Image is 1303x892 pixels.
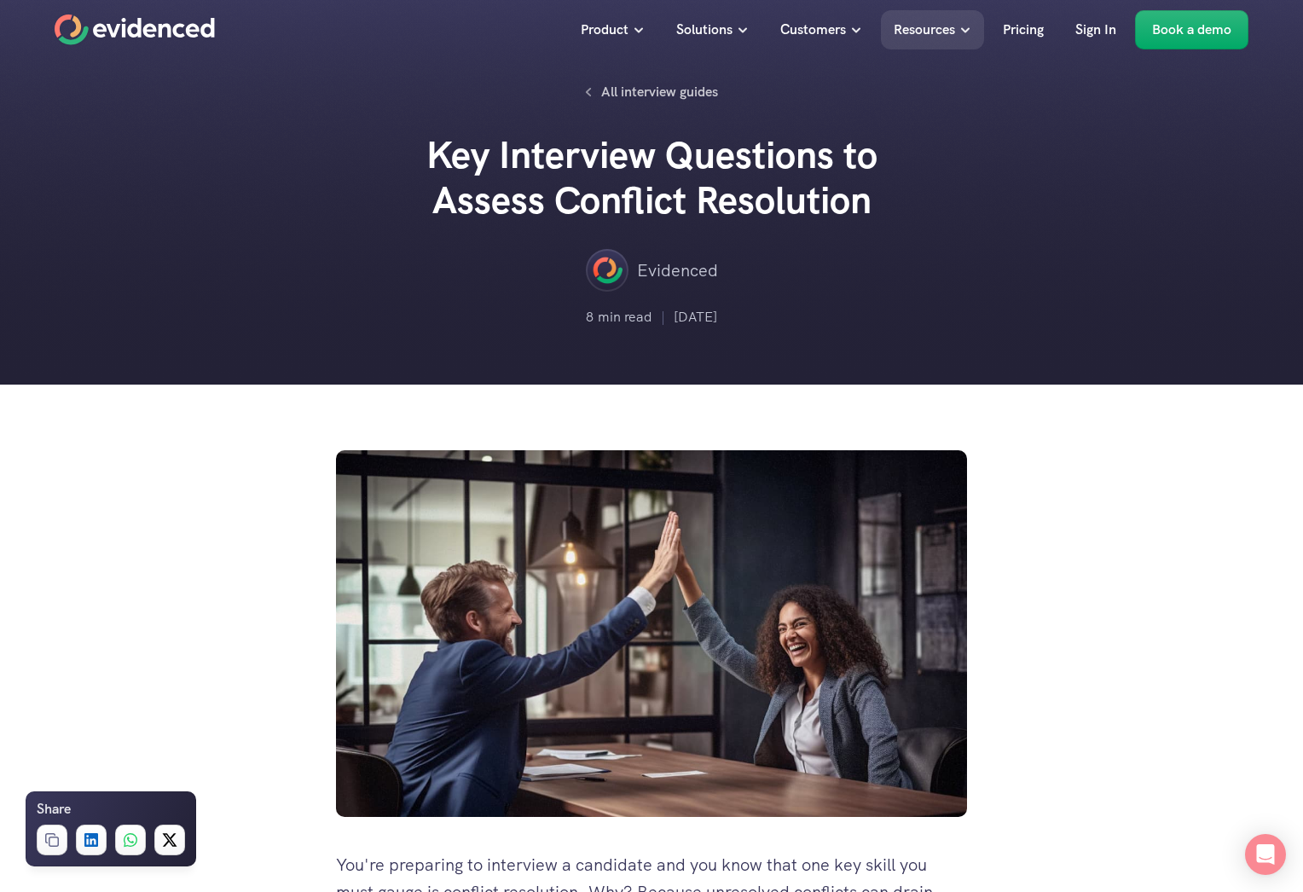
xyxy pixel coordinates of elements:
a: All interview guides [576,77,727,107]
p: Evidenced [637,257,718,284]
p: Book a demo [1152,19,1231,41]
a: Pricing [990,10,1057,49]
p: | [661,306,665,328]
img: "" [586,249,628,292]
h6: Share [37,798,71,820]
p: All interview guides [601,81,718,103]
a: Book a demo [1135,10,1248,49]
p: Resources [894,19,955,41]
p: Pricing [1003,19,1044,41]
h2: Key Interview Questions to Assess Conflict Resolution [396,133,907,223]
a: Home [55,14,215,45]
p: Sign In [1075,19,1116,41]
p: Customers [780,19,846,41]
a: Sign In [1063,10,1129,49]
p: 8 [586,306,594,328]
p: Solutions [676,19,733,41]
img: Employees resolving conflict [336,450,967,817]
div: Open Intercom Messenger [1245,834,1286,875]
p: min read [598,306,652,328]
p: [DATE] [674,306,717,328]
p: Product [581,19,628,41]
